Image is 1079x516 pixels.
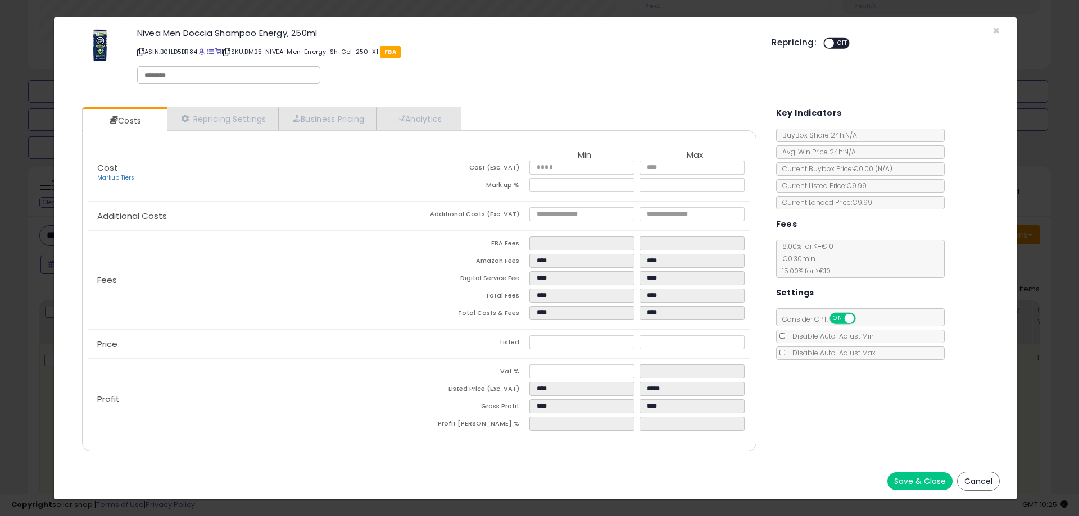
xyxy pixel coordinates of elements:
[777,314,871,324] span: Consider CPT:
[380,46,401,58] span: FBA
[88,163,419,182] p: Cost
[215,47,221,56] a: Your listing only
[419,207,529,225] td: Additional Costs (Exc. VAT)
[207,47,214,56] a: All offer listings
[831,314,845,323] span: ON
[787,348,876,358] span: Disable Auto-Adjust Max
[137,43,755,61] p: ASIN: B01LD5BR84 | SKU: BM25-NIVEA-Men-Energy-Sh-Gel-250-X1
[777,181,867,190] span: Current Listed Price: €9.99
[787,331,874,341] span: Disable Auto-Adjust Min
[776,106,842,120] h5: Key Indicators
[772,38,817,47] h5: Repricing:
[777,147,856,157] span: Avg. Win Price 24h: N/A
[419,236,529,254] td: FBA Fees
[419,335,529,353] td: Listed
[777,254,815,263] span: €0.30 min
[83,109,166,132] a: Costs
[199,47,205,56] a: BuyBox page
[853,164,892,173] span: €0.00
[167,107,278,130] a: Repricing Settings
[83,29,117,62] img: 41fSwbW4C2L._SL60_.jpg
[88,395,419,404] p: Profit
[88,212,419,221] p: Additional Costs
[419,254,529,271] td: Amazon Fees
[88,276,419,285] p: Fees
[529,150,640,161] th: Min
[834,39,852,48] span: OFF
[137,29,755,37] h3: Nivea Men Doccia Shampoo Energy, 250ml
[419,364,529,382] td: Vat %
[97,173,134,182] a: Markup Tiers
[419,417,529,434] td: Profit [PERSON_NAME] %
[777,164,892,173] span: Current Buybox Price:
[419,178,529,195] td: Mark up %
[777,130,857,140] span: BuyBox Share 24h: N/A
[419,271,529,289] td: Digital Service Fee
[776,286,814,300] h5: Settings
[777,266,831,276] span: 15.00 % for > €10
[957,472,1000,491] button: Cancel
[419,289,529,306] td: Total Fees
[419,161,529,178] td: Cost (Exc. VAT)
[419,306,529,323] td: Total Costs & Fees
[776,217,797,231] h5: Fees
[419,399,529,417] td: Gross Profit
[640,150,750,161] th: Max
[887,472,953,490] button: Save & Close
[854,314,872,323] span: OFF
[88,340,419,349] p: Price
[419,382,529,399] td: Listed Price (Exc. VAT)
[278,107,377,130] a: Business Pricing
[777,241,833,276] span: 8.00 % for <= €10
[875,164,892,173] span: ( N/A )
[377,107,460,130] a: Analytics
[777,198,872,207] span: Current Landed Price: €9.99
[992,22,1000,39] span: ×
